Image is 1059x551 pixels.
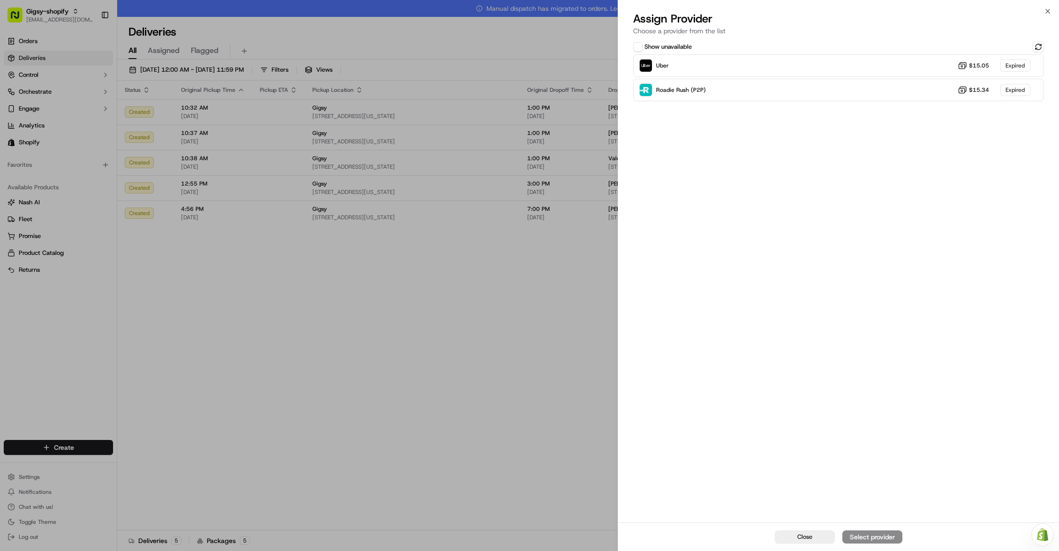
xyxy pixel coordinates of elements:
button: Close [775,530,835,544]
span: Roadie Rush (P2P) [656,86,706,94]
img: Uber [640,60,652,72]
img: Roadie Rush (P2P) [640,84,652,96]
span: $15.05 [969,62,989,69]
div: Expired [1000,84,1030,96]
span: Uber [656,62,669,69]
span: Close [797,533,812,541]
p: Choose a provider from the list [633,26,1044,36]
label: Show unavailable [644,43,692,51]
button: $15.05 [958,61,989,70]
button: $15.34 [958,85,989,95]
span: $15.34 [969,86,989,94]
div: Expired [1000,60,1030,72]
h2: Assign Provider [633,11,1044,26]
